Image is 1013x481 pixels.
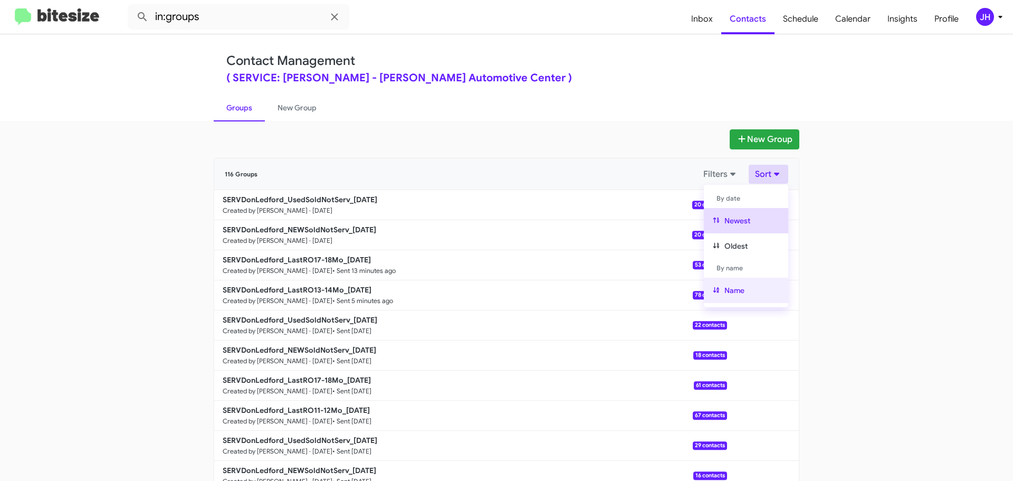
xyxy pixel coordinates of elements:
[775,4,827,34] a: Schedule
[223,285,371,295] b: SERVDonLedford_LastRO13-14Mo_[DATE]
[693,351,727,360] span: 18 contacts
[730,129,799,149] button: New Group
[223,195,377,204] b: SERVDonLedford_UsedSoldNotServ_[DATE]
[223,267,332,275] small: Created by [PERSON_NAME] · [DATE]
[223,255,371,265] b: SERVDonLedford_LastRO17-18Mo_[DATE]
[879,4,926,34] a: Insights
[967,8,1001,26] button: JH
[214,250,727,280] a: SERVDonLedford_LastRO17-18Mo_[DATE]Created by [PERSON_NAME] · [DATE]• Sent 13 minutes ago53 contacts
[214,341,727,371] a: SERVDonLedford_NEWSoldNotServ_[DATE]Created by [PERSON_NAME] · [DATE]• Sent [DATE]18 contacts
[332,387,371,395] small: • Sent [DATE]
[332,327,371,335] small: • Sent [DATE]
[223,417,332,426] small: Created by [PERSON_NAME] · [DATE]
[704,189,788,208] li: By date
[223,237,332,245] small: Created by [PERSON_NAME] · [DATE]
[749,165,788,184] button: Sort
[223,466,376,475] b: SERVDonLedford_NEWSoldNotServ_[DATE]
[223,387,332,395] small: Created by [PERSON_NAME] · [DATE]
[214,280,727,310] a: SERVDonLedford_LastRO13-14Mo_[DATE]Created by [PERSON_NAME] · [DATE]• Sent 5 minutes ago78 contacts
[976,8,994,26] div: JH
[693,321,727,329] span: 22 contacts
[683,4,721,34] a: Inbox
[223,315,377,325] b: SERVDonLedford_UsedSoldNotServ_[DATE]
[332,417,371,426] small: • Sent [DATE]
[225,171,257,178] span: 116 Groups
[926,4,967,34] a: Profile
[223,357,332,365] small: Created by [PERSON_NAME] · [DATE]
[214,401,727,431] a: SERVDonLedford_LastRO11-12Mo_[DATE]Created by [PERSON_NAME] · [DATE]• Sent [DATE]67 contacts
[128,4,349,30] input: Search
[693,441,727,450] span: 29 contacts
[214,190,727,220] a: SERVDonLedford_UsedSoldNotServ_[DATE]Created by [PERSON_NAME] · [DATE]20 contacts
[704,208,788,233] button: Newest
[223,297,332,305] small: Created by [PERSON_NAME] · [DATE]
[704,233,788,259] button: Oldest
[721,4,775,34] a: Contacts
[223,345,376,355] b: SERVDonLedford_NEWSoldNotServ_[DATE]
[693,261,727,269] span: 53 contacts
[692,231,727,239] span: 20 contacts
[214,220,727,250] a: SERVDonLedford_NEWSoldNotServ_[DATE]Created by [PERSON_NAME] · [DATE]20 contacts
[223,225,376,234] b: SERVDonLedford_NEWSoldNotServ_[DATE]
[693,411,727,420] span: 67 contacts
[223,447,332,456] small: Created by [PERSON_NAME] · [DATE]
[223,206,332,215] small: Created by [PERSON_NAME] · [DATE]
[697,165,744,184] button: Filters
[223,327,332,335] small: Created by [PERSON_NAME] · [DATE]
[827,4,879,34] a: Calendar
[332,357,371,365] small: • Sent [DATE]
[214,371,727,401] a: SERVDonLedford_LastRO17-18Mo_[DATE]Created by [PERSON_NAME] · [DATE]• Sent [DATE]61 contacts
[332,267,396,275] small: • Sent 13 minutes ago
[214,431,727,461] a: SERVDonLedford_UsedSoldNotServ_[DATE]Created by [PERSON_NAME] · [DATE]• Sent [DATE]29 contacts
[332,297,393,305] small: • Sent 5 minutes ago
[223,405,370,415] b: SERVDonLedford_LastRO11-12Mo_[DATE]
[226,73,787,83] div: ( SERVICE: [PERSON_NAME] - [PERSON_NAME] Automotive Center )
[693,291,727,299] span: 78 contacts
[694,381,727,390] span: 61 contacts
[226,53,355,69] a: Contact Management
[704,278,788,303] button: Name
[692,201,727,209] span: 20 contacts
[704,259,788,278] li: By name
[332,447,371,456] small: • Sent [DATE]
[693,471,727,480] span: 16 contacts
[214,94,265,121] a: Groups
[265,94,329,121] a: New Group
[223,436,377,445] b: SERVDonLedford_UsedSoldNotServ_[DATE]
[214,310,727,341] a: SERVDonLedford_UsedSoldNotServ_[DATE]Created by [PERSON_NAME] · [DATE]• Sent [DATE]22 contacts
[223,375,371,385] b: SERVDonLedford_LastRO17-18Mo_[DATE]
